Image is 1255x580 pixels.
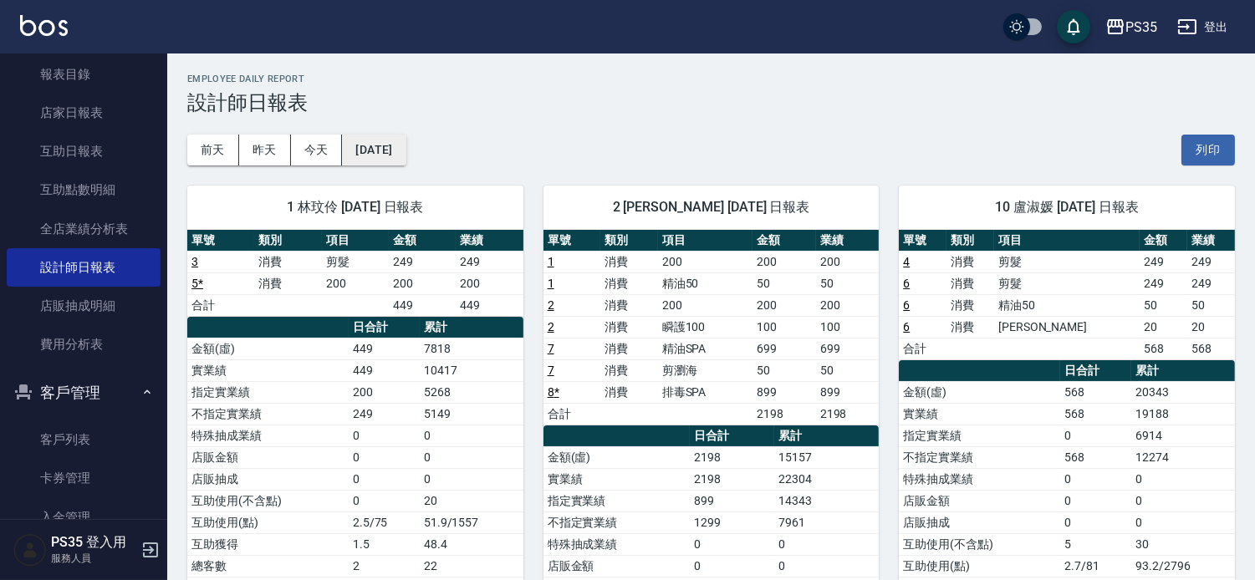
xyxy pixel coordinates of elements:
td: 249 [1187,251,1235,272]
img: Logo [20,15,68,36]
td: 0 [349,425,420,446]
td: 2.7/81 [1060,555,1131,577]
td: 50 [816,272,880,294]
td: 消費 [600,316,658,338]
td: 200 [752,294,816,316]
th: 項目 [322,230,389,252]
td: 5149 [420,403,523,425]
a: 6 [903,298,910,312]
td: 12274 [1131,446,1235,468]
a: 全店業績分析表 [7,210,161,248]
td: 200 [816,251,880,272]
a: 客戶列表 [7,420,161,459]
td: 50 [752,359,816,381]
th: 累計 [420,317,523,338]
button: 前天 [187,135,239,165]
td: 2 [349,555,420,577]
td: 0 [349,490,420,511]
td: 0 [1131,511,1235,533]
td: 店販抽成 [187,468,349,490]
td: 249 [349,403,420,425]
td: 實業績 [187,359,349,381]
td: 消費 [254,251,321,272]
td: 7961 [774,511,879,533]
td: 899 [816,381,880,403]
button: PS35 [1099,10,1164,44]
td: 店販金額 [543,555,691,577]
td: 消費 [600,338,658,359]
td: 0 [774,555,879,577]
td: 249 [456,251,523,272]
td: 200 [658,294,752,316]
button: 列印 [1181,135,1235,165]
td: 249 [1140,272,1187,294]
td: 1.5 [349,533,420,555]
td: 568 [1060,381,1131,403]
button: save [1057,10,1090,43]
td: 48.4 [420,533,523,555]
td: 0 [1060,425,1131,446]
th: 項目 [658,230,752,252]
td: 699 [816,338,880,359]
td: 200 [389,272,456,294]
a: 3 [191,255,198,268]
td: 568 [1060,403,1131,425]
td: 699 [752,338,816,359]
button: 登出 [1171,12,1235,43]
td: 金額(虛) [543,446,691,468]
td: 互助獲得 [187,533,349,555]
td: 30 [1131,533,1235,555]
td: 449 [349,359,420,381]
td: 0 [1131,468,1235,490]
td: 568 [1187,338,1235,359]
th: 業績 [456,230,523,252]
td: 200 [456,272,523,294]
td: 568 [1060,446,1131,468]
td: 不指定實業績 [543,511,691,533]
img: Person [13,533,47,567]
td: 精油SPA [658,338,752,359]
td: 20 [420,490,523,511]
td: 2198 [816,403,880,425]
td: 899 [752,381,816,403]
td: 100 [752,316,816,338]
td: 2198 [752,403,816,425]
td: 指定實業績 [899,425,1060,446]
a: 店販抽成明細 [7,287,161,325]
td: 實業績 [899,403,1060,425]
td: 50 [752,272,816,294]
td: 互助使用(點) [187,511,349,533]
td: 特殊抽成業績 [899,468,1060,490]
th: 單號 [543,230,601,252]
th: 累計 [774,425,879,447]
h5: PS35 登入用 [51,534,136,551]
button: 客戶管理 [7,371,161,415]
p: 服務人員 [51,551,136,566]
td: 消費 [946,251,994,272]
td: 合計 [543,403,601,425]
th: 業績 [816,230,880,252]
td: 22304 [774,468,879,490]
td: 合計 [187,294,254,316]
td: 200 [658,251,752,272]
td: 0 [420,446,523,468]
th: 金額 [389,230,456,252]
td: 消費 [600,381,658,403]
td: 消費 [946,316,994,338]
td: 指定實業績 [543,490,691,511]
td: 568 [1140,338,1187,359]
td: 剪瀏海 [658,359,752,381]
td: 5268 [420,381,523,403]
td: 50 [816,359,880,381]
td: 金額(虛) [899,381,1060,403]
td: 2.5/75 [349,511,420,533]
td: 200 [816,294,880,316]
td: 剪髮 [322,251,389,272]
td: 店販金額 [187,446,349,468]
table: a dense table [899,230,1235,360]
span: 10 盧淑媛 [DATE] 日報表 [919,199,1215,216]
td: 7818 [420,338,523,359]
td: 200 [752,251,816,272]
td: 精油50 [994,294,1140,316]
td: 2198 [690,446,774,468]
